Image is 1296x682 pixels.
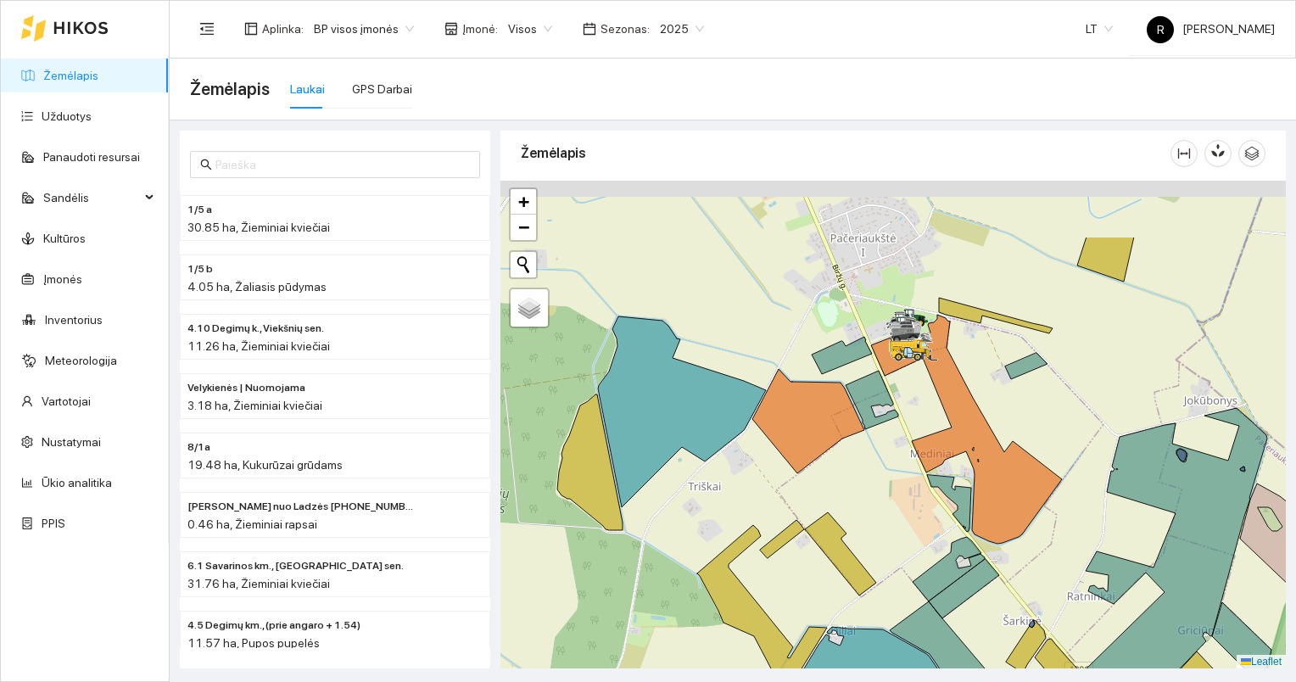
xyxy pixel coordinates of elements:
span: search [200,159,212,170]
span: 19.48 ha, Kukurūzai grūdams [187,458,343,472]
a: PPIS [42,517,65,530]
a: Meteorologija [45,354,117,367]
a: Panaudoti resursai [43,150,140,164]
button: column-width [1170,140,1198,167]
span: 0.46 ha, Žieminiai rapsai [187,517,317,531]
a: Inventorius [45,313,103,327]
span: 8/1a [187,439,210,456]
span: shop [444,22,458,36]
span: 4.5 Degimų km., (prie angaro + 1.54) [187,618,360,634]
input: Paieška [215,155,470,174]
span: Žemėlapis [190,75,270,103]
span: Aplinka : [262,20,304,38]
span: layout [244,22,258,36]
a: Zoom in [511,189,536,215]
span: − [518,216,529,238]
a: Žemėlapis [43,69,98,82]
a: Ūkio analitika [42,476,112,489]
span: 30.85 ha, Žieminiai kviečiai [187,221,330,234]
span: Paškevičiaus Felikso nuo Ladzės (2) 229525-2470 - 2 [187,499,415,515]
span: Sezonas : [601,20,650,38]
div: GPS Darbai [352,80,412,98]
span: + [518,191,529,212]
span: 11.26 ha, Žieminiai kviečiai [187,339,330,353]
span: BP visos įmonės [314,16,414,42]
a: Vartotojai [42,394,91,408]
a: Zoom out [511,215,536,240]
span: 11.57 ha, Pupos pupelės [187,636,320,650]
span: Sandėlis [43,181,140,215]
a: Nustatymai [42,435,101,449]
span: 31.76 ha, Žieminiai kviečiai [187,577,330,590]
span: [PERSON_NAME] [1147,22,1275,36]
span: R [1157,16,1165,43]
span: Visos [508,16,552,42]
span: Įmonė : [462,20,498,38]
a: Leaflet [1241,656,1282,668]
button: Initiate a new search [511,252,536,277]
span: 1/5 a [187,202,212,218]
span: menu-fold [199,21,215,36]
span: 2025 [660,16,704,42]
span: 4.05 ha, Žaliasis pūdymas [187,280,327,293]
button: menu-fold [190,12,224,46]
span: LT [1086,16,1113,42]
span: calendar [583,22,596,36]
span: Velykienės | Nuomojama [187,380,305,396]
span: 6.1 Savarinos km., Viekšnių sen. [187,558,404,574]
a: Užduotys [42,109,92,123]
span: 1/5 b [187,261,213,277]
span: column-width [1171,147,1197,160]
a: Įmonės [43,272,82,286]
a: Kultūros [43,232,86,245]
a: Layers [511,289,548,327]
div: Laukai [290,80,325,98]
span: 4.10 Degimų k., Viekšnių sen. [187,321,324,337]
div: Žemėlapis [521,129,1170,177]
span: 3.18 ha, Žieminiai kviečiai [187,399,322,412]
